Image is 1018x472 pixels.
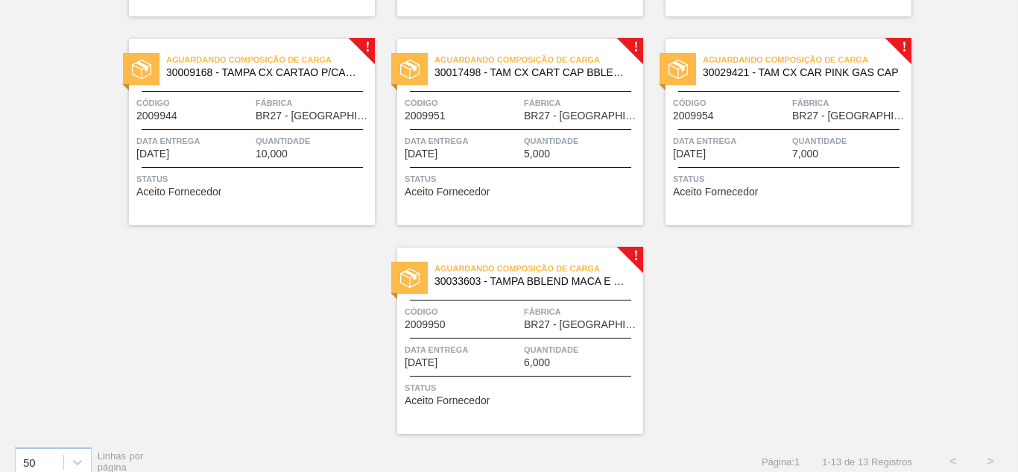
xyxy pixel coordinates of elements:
span: Fábrica [524,304,639,319]
span: Status [405,172,639,186]
span: 5,000 [524,148,550,160]
span: Status [405,380,639,395]
img: status [400,268,420,288]
a: !statusAguardando Composição de Carga30017498 - TAM CX CART CAP BBLEND MARACUJA E MANGACódigo2009... [375,39,643,225]
span: BR27 - Nova Minas [792,110,908,122]
span: Aguardando Composição de Carga [434,52,643,67]
span: 7,000 [792,148,818,160]
span: Data entrega [405,342,520,357]
span: Aguardando Composição de Carga [434,261,643,276]
span: 2009944 [136,110,177,122]
span: Página : 1 [762,456,800,468]
span: BR27 - Nova Minas [524,319,639,330]
span: 13/10/2025 [405,357,437,368]
span: Data entrega [136,133,252,148]
span: Fábrica [256,95,371,110]
span: Quantidade [256,133,371,148]
span: Status [136,172,371,186]
span: Código [136,95,252,110]
a: !statusAguardando Composição de Carga30033603 - TAMPA BBLEND MACA E UVA VERD REFCódigo2009950Fábr... [375,248,643,434]
span: Código [405,304,520,319]
span: Fábrica [524,95,639,110]
span: Status [673,172,908,186]
span: Aceito Fornecedor [136,186,221,198]
span: 13/10/2025 [405,148,437,160]
span: Aguardando Composição de Carga [166,52,375,67]
a: !statusAguardando Composição de Carga30009168 - TAMPA CX CARTAO P/CAPSULA GCA ZEROCódigo2009944Fá... [107,39,375,225]
span: Quantidade [524,342,639,357]
img: status [400,60,420,79]
span: Aceito Fornecedor [405,395,490,406]
span: 30029421 - TAM CX CAR PINK GAS CAP [703,67,900,78]
span: 30033603 - TAMPA BBLEND MACA E UVA VERD REF [434,276,631,287]
span: Aguardando Composição de Carga [703,52,911,67]
span: Código [405,95,520,110]
img: status [132,60,151,79]
span: 13/10/2025 [136,148,169,160]
span: 30017498 - TAM CX CART CAP BBLEND MARACUJA E MANGA [434,67,631,78]
span: 2009951 [405,110,446,122]
span: Quantidade [524,133,639,148]
span: BR27 - Nova Minas [256,110,371,122]
span: 13/10/2025 [673,148,706,160]
span: 2009950 [405,319,446,330]
span: 1 - 13 de 13 Registros [822,456,912,468]
div: 50 [23,456,36,468]
span: Aceito Fornecedor [673,186,758,198]
span: 10,000 [256,148,288,160]
span: Data entrega [405,133,520,148]
span: BR27 - Nova Minas [524,110,639,122]
span: Fábrica [792,95,908,110]
span: 6,000 [524,357,550,368]
a: !statusAguardando Composição de Carga30029421 - TAM CX CAR PINK GAS CAPCódigo2009954FábricaBR27 -... [643,39,911,225]
span: 30009168 - TAMPA CX CARTAO P/CAPSULA GCA ZERO [166,67,363,78]
span: Data entrega [673,133,788,148]
span: Aceito Fornecedor [405,186,490,198]
span: Quantidade [792,133,908,148]
span: 2009954 [673,110,714,122]
img: status [668,60,688,79]
span: Código [673,95,788,110]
